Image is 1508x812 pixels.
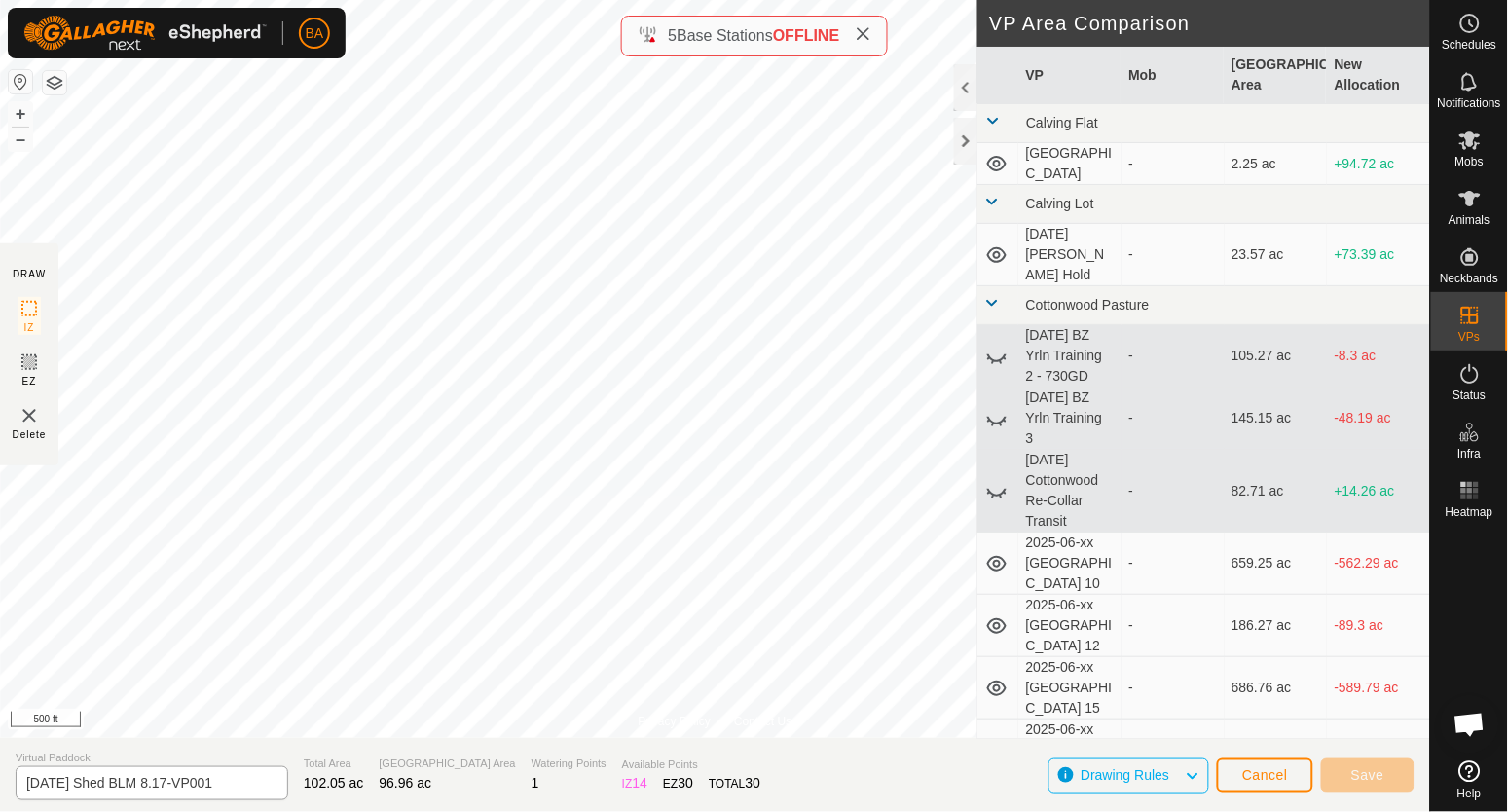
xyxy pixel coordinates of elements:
span: Heatmap [1446,506,1493,518]
div: DRAW [13,267,46,281]
span: 30 [679,775,694,791]
td: +94.72 ac [1327,143,1430,185]
span: Drawing Rules [1081,767,1169,783]
td: -8.3 ac [1327,325,1430,388]
span: BA [306,23,324,44]
span: Cancel [1242,767,1288,783]
div: - [1129,244,1217,265]
td: [GEOGRAPHIC_DATA] [1018,143,1122,185]
td: 175.07 ac [1225,720,1328,782]
td: 105.27 ac [1225,325,1328,388]
td: 659.25 ac [1225,533,1328,595]
img: VP [18,404,41,427]
th: VP [1018,47,1122,104]
td: 2025-06-xx [GEOGRAPHIC_DATA] 12 [1018,595,1122,657]
button: Cancel [1217,758,1313,793]
td: 2025-06-xx [GEOGRAPHIC_DATA] 15 [1018,657,1122,720]
div: - [1129,615,1217,636]
td: 2025-06-xx [GEOGRAPHIC_DATA] 16 [1018,720,1122,782]
td: -89.3 ac [1327,595,1430,657]
span: Base Stations [677,27,773,44]
th: [GEOGRAPHIC_DATA] Area [1225,47,1328,104]
td: 145.15 ac [1225,388,1328,450]
button: Map Layers [43,71,66,94]
span: Notifications [1438,97,1501,109]
a: Open chat [1441,695,1499,754]
div: - [1129,408,1217,428]
td: 686.76 ac [1225,657,1328,720]
td: 2025-06-xx [GEOGRAPHIC_DATA] 10 [1018,533,1122,595]
th: Mob [1122,47,1225,104]
div: TOTAL [709,773,760,794]
a: Help [1431,753,1508,807]
button: Reset Map [9,70,32,93]
a: Contact Us [734,713,791,730]
h2: VP Area Comparison [989,12,1430,35]
span: Delete [13,427,47,442]
span: VPs [1458,331,1480,343]
div: - [1129,553,1217,573]
td: +14.26 ac [1327,450,1430,533]
td: 23.57 ac [1225,224,1328,286]
td: +73.39 ac [1327,224,1430,286]
span: IZ [24,320,35,335]
span: Total Area [304,756,364,772]
td: [DATE] [PERSON_NAME] Hold [1018,224,1122,286]
td: -48.19 ac [1327,388,1430,450]
th: New Allocation [1327,47,1430,104]
span: OFFLINE [773,27,839,44]
span: Calving Flat [1026,115,1098,130]
span: EZ [22,374,37,388]
span: 14 [633,775,648,791]
button: + [9,102,32,126]
td: -589.79 ac [1327,657,1430,720]
span: 5 [668,27,677,44]
img: Gallagher Logo [23,16,267,51]
button: – [9,128,32,151]
button: Save [1321,758,1415,793]
span: 102.05 ac [304,775,364,791]
span: Neckbands [1440,273,1498,284]
span: Help [1457,788,1482,799]
div: - [1129,678,1217,698]
span: Status [1453,389,1486,401]
a: Privacy Policy [638,713,711,730]
td: -562.29 ac [1327,533,1430,595]
span: Virtual Paddock [16,750,288,766]
td: [DATE] Cottonwood Re-Collar Transit [1018,450,1122,533]
td: 82.71 ac [1225,450,1328,533]
div: - [1129,154,1217,174]
span: Animals [1449,214,1490,226]
div: EZ [663,773,693,794]
td: -78.11 ac [1327,720,1430,782]
span: Save [1351,767,1384,783]
div: IZ [622,773,647,794]
div: - [1129,481,1217,501]
td: [DATE] BZ Yrln Training 2 - 730GD [1018,325,1122,388]
td: 186.27 ac [1225,595,1328,657]
span: Mobs [1455,156,1484,167]
span: 1 [532,775,539,791]
span: Watering Points [532,756,607,772]
span: 30 [746,775,761,791]
span: Infra [1457,448,1481,460]
span: 96.96 ac [380,775,432,791]
td: 2.25 ac [1225,143,1328,185]
div: - [1129,346,1217,366]
span: Schedules [1442,39,1496,51]
span: Calving Lot [1026,196,1094,211]
span: Cottonwood Pasture [1026,297,1150,313]
span: [GEOGRAPHIC_DATA] Area [380,756,516,772]
span: Available Points [622,757,760,773]
td: [DATE] BZ Yrln Training 3 [1018,388,1122,450]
